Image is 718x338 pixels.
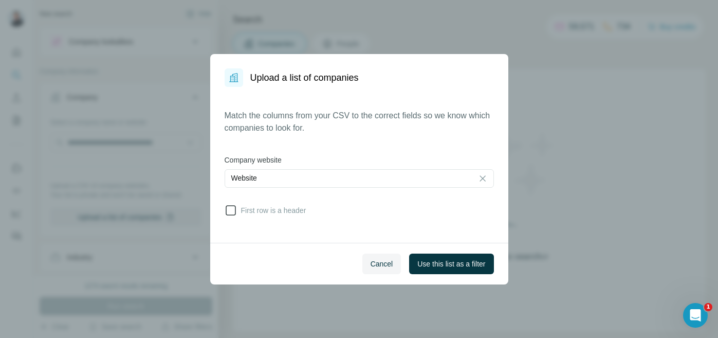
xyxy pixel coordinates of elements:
span: First row is a header [237,205,306,216]
p: Match the columns from your CSV to the correct fields so we know which companies to look for. [225,110,494,134]
iframe: Intercom live chat [683,303,708,328]
p: Website [231,173,257,183]
h1: Upload a list of companies [250,70,359,85]
span: Use this list as a filter [417,259,485,269]
button: Cancel [362,254,401,274]
span: 1 [704,303,712,311]
span: Cancel [371,259,393,269]
button: Use this list as a filter [409,254,493,274]
label: Company website [225,155,494,165]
